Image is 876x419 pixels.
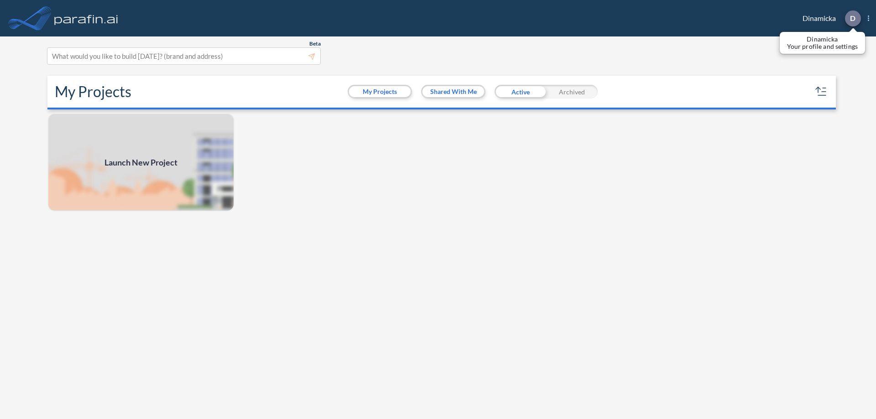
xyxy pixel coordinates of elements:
[787,36,858,43] p: Dinamicka
[422,86,484,97] button: Shared With Me
[47,113,235,212] img: add
[47,113,235,212] a: Launch New Project
[349,86,411,97] button: My Projects
[789,10,869,26] div: Dinamicka
[546,85,598,98] div: Archived
[52,9,120,27] img: logo
[55,83,131,100] h2: My Projects
[850,14,855,22] p: D
[309,40,321,47] span: Beta
[787,43,858,50] p: Your profile and settings
[495,85,546,98] div: Active
[814,84,829,99] button: sort
[104,156,177,169] span: Launch New Project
